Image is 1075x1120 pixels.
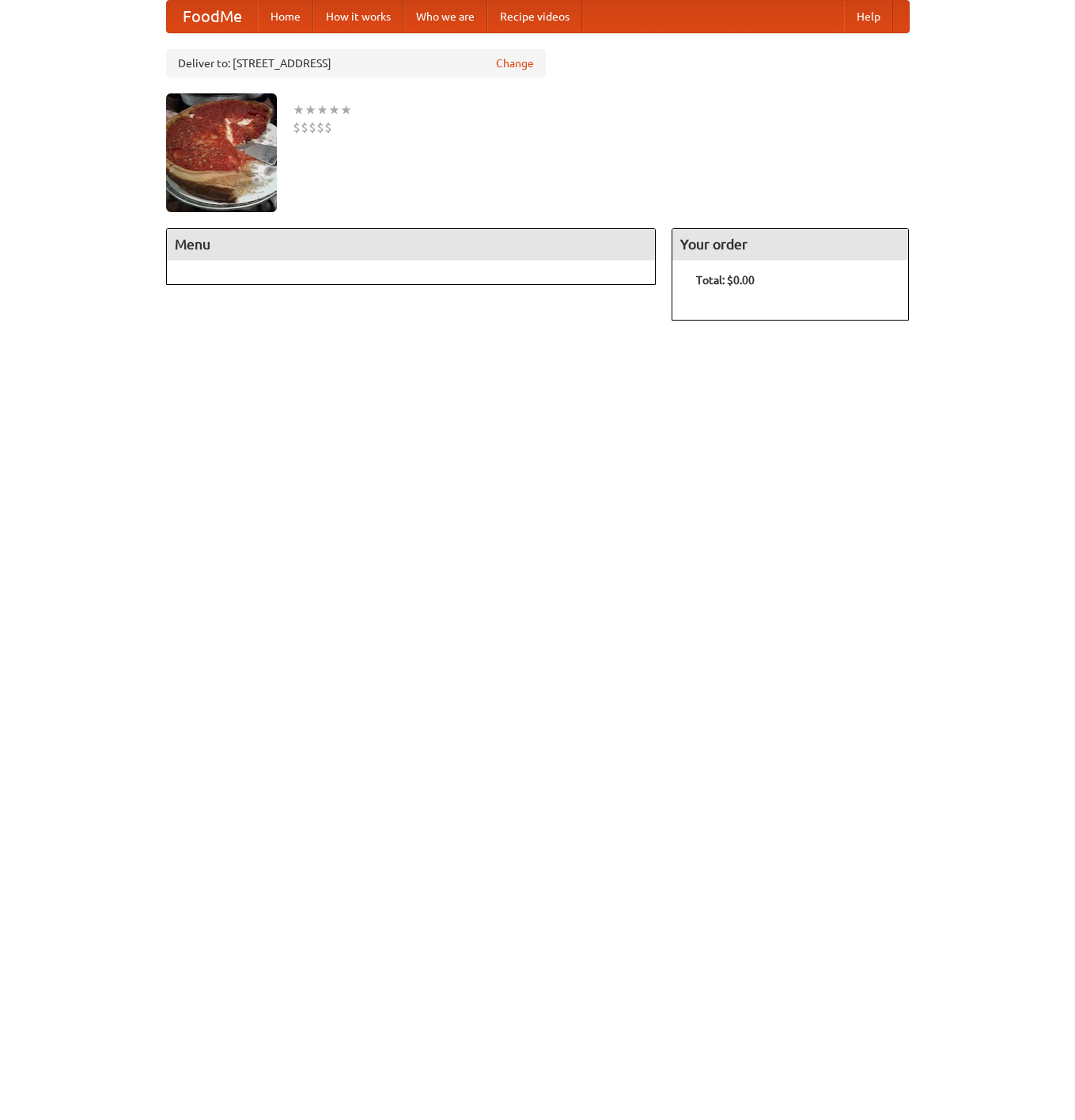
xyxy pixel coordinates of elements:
li: ★ [293,101,305,119]
div: Deliver to: [STREET_ADDRESS] [166,49,546,78]
li: $ [308,119,316,136]
a: FoodMe [167,1,258,32]
h4: Menu [167,229,656,260]
img: angular.jpg [166,93,277,212]
a: Recipe videos [487,1,582,32]
li: $ [293,119,301,136]
a: Change [496,55,534,71]
li: $ [301,119,308,136]
li: ★ [328,101,340,119]
li: $ [324,119,332,136]
a: Who we are [403,1,487,32]
li: ★ [305,101,316,119]
a: Help [844,1,893,32]
li: $ [316,119,324,136]
h4: Your order [672,229,908,260]
li: ★ [316,101,328,119]
a: Home [258,1,313,32]
a: How it works [313,1,403,32]
li: ★ [340,101,352,119]
b: Total: $0.00 [696,274,755,287]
